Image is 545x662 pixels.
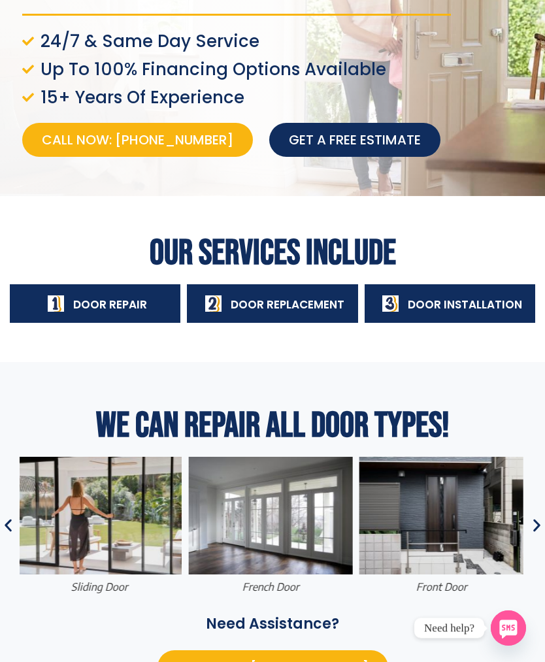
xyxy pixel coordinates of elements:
[188,457,352,574] img: Doors Repair General 7
[188,457,352,594] a: french doorfrench door
[18,457,182,574] img: Doors Repair General 6
[18,457,182,594] a: Sliding doorSliding door
[231,297,344,312] span: Door Replacement
[42,131,233,149] span: Call Now: [PHONE_NUMBER]
[359,457,523,574] img: Doors Repair General 8
[359,457,523,594] div: 7 / 37
[18,457,182,594] div: 5 / 37
[359,457,523,594] a: Front DoorFront Door
[37,88,244,107] span: 15+ Years Of Experience
[37,60,386,78] span: Up To 100% Financing Options Available
[359,580,523,594] figcaption: Front Door
[289,131,421,149] span: Get a free estimate
[22,123,253,157] a: Call Now: [PHONE_NUMBER]
[10,408,535,444] h2: We Can Repair All Door Types!
[73,297,147,312] span: Door Repair
[18,580,182,594] figcaption: Sliding door
[188,457,352,594] div: 6 / 37
[408,297,522,312] span: Door Installation
[37,32,259,50] span: 24/7 & Same Day Service
[269,123,440,157] a: Get a free estimate
[491,610,526,646] a: SMS
[188,580,352,594] figcaption: french door
[7,235,538,271] h2: Our Services Include
[20,457,525,594] div: Image Carousel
